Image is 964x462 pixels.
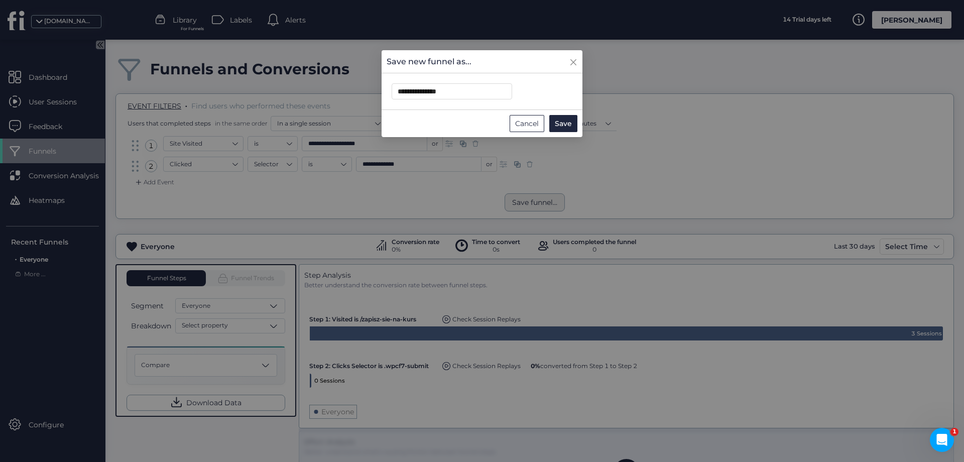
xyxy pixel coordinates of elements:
[569,50,582,70] button: Close
[930,428,954,452] iframe: Intercom live chat
[549,115,577,132] button: Save
[387,55,471,68] span: Save new funnel as...
[555,118,572,129] span: Save
[510,115,544,132] div: Cancel
[950,428,958,436] span: 1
